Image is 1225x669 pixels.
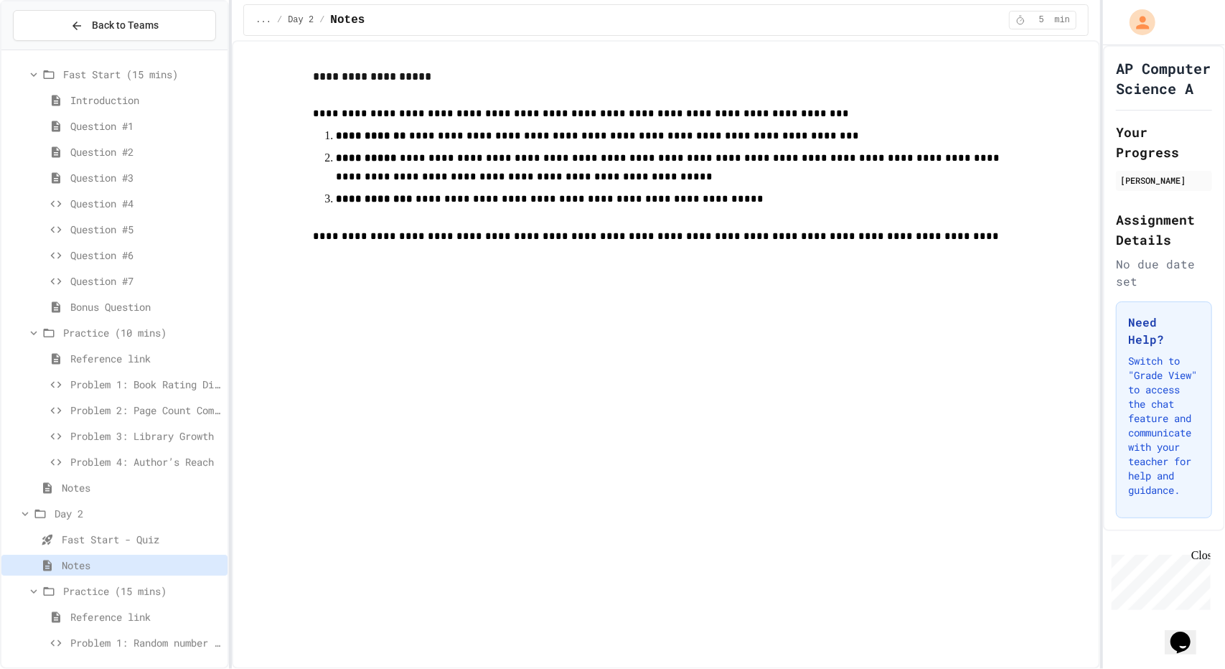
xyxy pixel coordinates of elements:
[63,584,222,599] span: Practice (15 mins)
[70,377,222,392] span: Problem 1: Book Rating Difference
[70,93,222,108] span: Introduction
[288,14,314,26] span: Day 2
[1030,14,1053,26] span: 5
[1120,174,1208,187] div: [PERSON_NAME]
[1165,612,1211,655] iframe: chat widget
[1116,122,1212,162] h2: Your Progress
[70,635,222,650] span: Problem 1: Random number between 1-100
[1054,14,1070,26] span: min
[62,480,222,495] span: Notes
[70,196,222,211] span: Question #4
[70,351,222,366] span: Reference link
[13,10,216,41] button: Back to Teams
[70,222,222,237] span: Question #5
[92,18,159,33] span: Back to Teams
[70,403,222,418] span: Problem 2: Page Count Comparison
[1128,314,1200,348] h3: Need Help?
[55,506,222,521] span: Day 2
[255,14,271,26] span: ...
[63,67,222,82] span: Fast Start (15 mins)
[70,170,222,185] span: Question #3
[70,429,222,444] span: Problem 3: Library Growth
[277,14,282,26] span: /
[319,14,324,26] span: /
[1114,6,1159,39] div: My Account
[70,118,222,134] span: Question #1
[70,273,222,289] span: Question #7
[70,609,222,624] span: Reference link
[6,6,99,91] div: Chat with us now!Close
[62,532,222,547] span: Fast Start - Quiz
[70,144,222,159] span: Question #2
[1106,549,1211,610] iframe: chat widget
[63,325,222,340] span: Practice (10 mins)
[1116,210,1212,250] h2: Assignment Details
[1116,256,1212,290] div: No due date set
[62,558,222,573] span: Notes
[330,11,365,29] span: Notes
[1116,58,1212,98] h1: AP Computer Science A
[70,299,222,314] span: Bonus Question
[1128,354,1200,497] p: Switch to "Grade View" to access the chat feature and communicate with your teacher for help and ...
[70,248,222,263] span: Question #6
[70,454,222,469] span: Problem 4: Author’s Reach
